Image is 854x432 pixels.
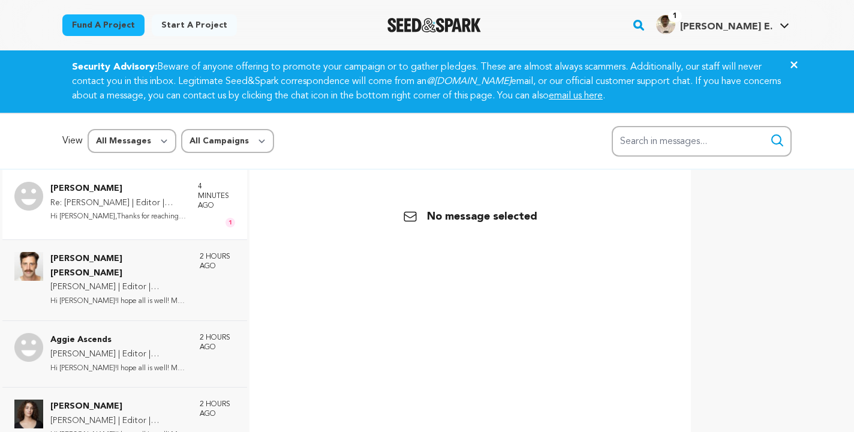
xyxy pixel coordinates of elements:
a: Fund a project [62,14,145,36]
span: [PERSON_NAME] E. [680,22,772,32]
p: 2 hours ago [200,333,235,352]
em: @[DOMAIN_NAME] [426,77,511,86]
img: 67978676b86bd924.jpg [656,15,675,34]
img: Stella Naymik Photo [14,400,43,428]
span: 1 [225,218,235,227]
p: No message selected [403,208,537,225]
p: Aggie Ascends [50,333,188,347]
div: Greenaway E.'s Profile [656,15,772,34]
p: 2 hours ago [200,252,235,271]
img: Aggie Ascends Photo [14,333,43,362]
a: Seed&Spark Homepage [387,18,482,32]
p: 2 hours ago [200,400,235,419]
p: 4 minutes ago [198,182,235,211]
img: Seed&Spark Logo Dark Mode [387,18,482,32]
p: View [62,134,83,148]
div: Beware of anyone offering to promote your campaign or to gather pledges. These are almost always ... [58,60,796,103]
img: Lader Ethan Photo [14,182,43,211]
p: [PERSON_NAME] [50,182,186,196]
p: [PERSON_NAME] [50,400,188,414]
span: 1 [668,10,682,22]
p: [PERSON_NAME] | Editor | [GEOGRAPHIC_DATA] [50,347,188,362]
p: Re: [PERSON_NAME] | Editor | [GEOGRAPHIC_DATA] [50,196,186,211]
a: Greenaway E.'s Profile [654,13,792,34]
p: Hi [PERSON_NAME]!I hope all is well! My nam... [50,295,188,308]
span: Greenaway E.'s Profile [654,13,792,38]
p: [PERSON_NAME] [PERSON_NAME] [50,252,188,281]
p: Hi [PERSON_NAME]!I hope all is well! My nam... [50,362,188,376]
strong: Security Advisory: [72,62,157,72]
a: Start a project [152,14,237,36]
img: Jason Stuart Burke Photo [14,252,43,281]
p: [PERSON_NAME] | Editor | [GEOGRAPHIC_DATA] [50,280,188,295]
input: Search in messages... [612,126,792,157]
a: email us here [549,91,603,101]
p: Hi [PERSON_NAME],Thanks for reaching out.... [50,210,186,224]
p: [PERSON_NAME] | Editor | [GEOGRAPHIC_DATA] [50,414,188,428]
